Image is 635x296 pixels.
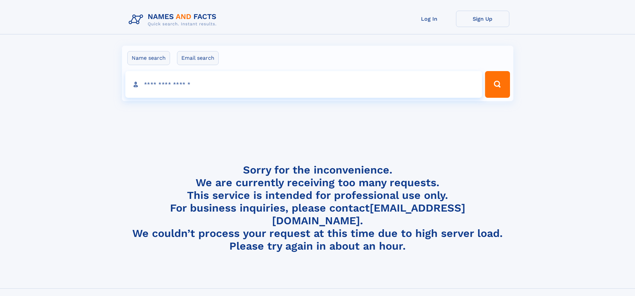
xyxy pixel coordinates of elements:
[403,11,456,27] a: Log In
[126,11,222,29] img: Logo Names and Facts
[127,51,170,65] label: Name search
[272,202,465,227] a: [EMAIL_ADDRESS][DOMAIN_NAME]
[456,11,509,27] a: Sign Up
[177,51,219,65] label: Email search
[485,71,510,98] button: Search Button
[125,71,482,98] input: search input
[126,164,509,253] h4: Sorry for the inconvenience. We are currently receiving too many requests. This service is intend...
